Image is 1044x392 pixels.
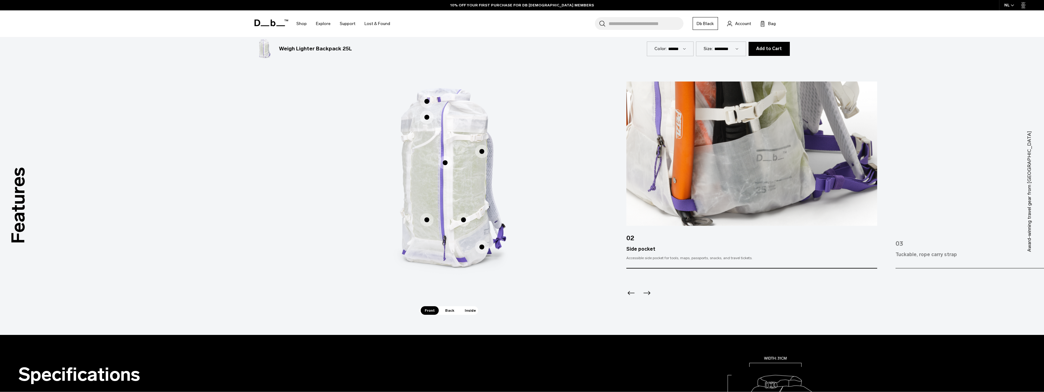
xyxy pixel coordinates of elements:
[255,39,274,59] img: Weigh_Lighter_Backpack_25L_1.png
[626,255,877,261] div: Accessible side pocket for tools, maps, passports, snacks, and travel tickets.
[461,306,480,315] span: Inside
[704,45,713,52] label: Size:
[735,20,751,27] span: Account
[693,17,718,30] a: Db Black
[626,226,877,245] div: 02
[296,13,307,34] a: Shop
[357,68,540,306] div: 1 / 3
[450,2,594,8] a: 10% OFF YOUR FIRST PURCHASE FOR DB [DEMOGRAPHIC_DATA] MEMBERS
[279,45,352,53] h3: Weigh Lighter Backpack 25L
[626,288,635,302] div: Previous slide
[768,20,776,27] span: Bag
[626,245,877,253] div: Side pocket
[441,306,458,315] span: Back
[4,167,32,244] h3: Features
[316,13,331,34] a: Explore
[654,45,667,52] label: Color:
[626,82,877,269] div: 2 / 7
[292,10,395,37] nav: Main Navigation
[18,364,485,385] h2: Specifications
[749,42,790,56] button: Add to Cart
[421,306,439,315] span: Front
[760,20,776,27] button: Bag
[727,20,751,27] a: Account
[642,288,650,302] div: Next slide
[364,13,390,34] a: Lost & Found
[340,13,355,34] a: Support
[756,46,782,51] span: Add to Cart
